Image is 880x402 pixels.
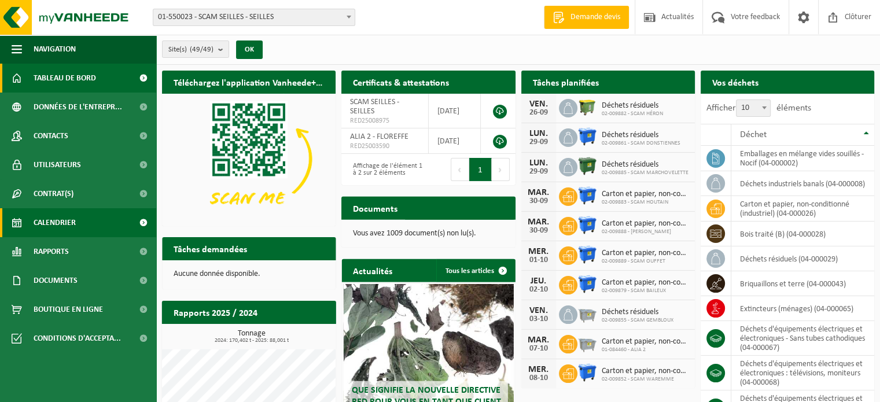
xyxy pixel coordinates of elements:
h3: Tonnage [168,330,336,344]
h2: Tâches planifiées [521,71,610,93]
td: déchets industriels banals (04-000008) [731,171,874,196]
label: Afficher éléments [706,104,811,113]
span: Carton et papier, non-conditionné (industriel) [602,190,689,199]
td: emballages en mélange vides souillés - Nocif (04-000002) [731,146,874,171]
h2: Tâches demandées [162,237,259,260]
div: 30-09 [527,197,550,205]
img: Download de VHEPlus App [162,94,336,224]
span: Boutique en ligne [34,295,103,324]
td: [DATE] [429,128,481,154]
span: 02-009855 - SCAM GEMBLOUX [602,317,673,324]
span: 2024: 170,402 t - 2025: 88,001 t [168,338,336,344]
span: 02-009852 - SCAM WAREMME [602,376,689,383]
h2: Documents [341,197,409,219]
div: LUN. [527,129,550,138]
div: VEN. [527,306,550,315]
td: briquaillons et terre (04-000043) [731,271,874,296]
img: WB-2500-GAL-GY-01 [577,333,597,353]
div: MER. [527,365,550,374]
button: Previous [451,158,469,181]
span: RED25003590 [350,142,419,151]
span: Carton et papier, non-conditionné (industriel) [602,249,689,258]
div: JEU. [527,276,550,286]
h2: Certificats & attestations [341,71,461,93]
h2: Actualités [341,259,404,282]
span: Contacts [34,121,68,150]
span: 02-009889 - SCAM OUFFET [602,258,689,265]
p: Vous avez 1009 document(s) non lu(s). [353,230,503,238]
img: WB-1100-HPE-BE-01 [577,245,597,264]
div: 08-10 [527,374,550,382]
button: Site(s)(49/49) [162,40,229,58]
div: MAR. [527,217,550,227]
span: Carton et papier, non-conditionné (industriel) [602,278,689,287]
span: 02-009879 - SCAM BAILEUX [602,287,689,294]
span: Tableau de bord [34,64,96,93]
img: WB-1100-HPE-BE-01 [577,274,597,294]
span: ALIA 2 - FLOREFFE [350,132,408,141]
div: MAR. [527,335,550,345]
span: 01-550023 - SCAM SEILLES - SEILLES [153,9,355,26]
button: OK [236,40,263,59]
td: bois traité (B) (04-000028) [731,222,874,246]
span: Site(s) [168,41,213,58]
button: 1 [469,158,492,181]
h2: Vos déchets [701,71,770,93]
span: 02-009883 - SCAM HOUTAIN [602,199,689,206]
span: Carton et papier, non-conditionné (industriel) [602,219,689,228]
td: déchets d'équipements électriques et électroniques - Sans tubes cathodiques (04-000067) [731,321,874,356]
span: RED25008975 [350,116,419,126]
button: Next [492,158,510,181]
span: Navigation [34,35,76,64]
div: MER. [527,247,550,256]
div: 01-10 [527,256,550,264]
span: Déchets résiduels [602,101,663,110]
span: Calendrier [34,208,76,237]
td: carton et papier, non-conditionné (industriel) (04-000026) [731,196,874,222]
span: 02-009888 - [PERSON_NAME] [602,228,689,235]
span: Carton et papier, non-conditionné (industriel) [602,367,689,376]
span: Déchets résiduels [602,308,673,317]
span: Rapports [34,237,69,266]
span: 01-084460 - ALIA 2 [602,346,689,353]
h2: Téléchargez l'application Vanheede+ maintenant! [162,71,336,93]
div: VEN. [527,99,550,109]
div: 26-09 [527,109,550,117]
span: Conditions d'accepta... [34,324,121,353]
span: 02-009861 - SCAM DONSTIENNES [602,140,680,147]
span: 01-550023 - SCAM SEILLES - SEILLES [153,9,355,25]
td: [DATE] [429,94,481,128]
span: 10 [737,100,770,116]
a: Tous les articles [436,259,514,282]
span: Déchets résiduels [602,131,680,140]
span: Contrat(s) [34,179,73,208]
img: WB-1100-HPE-GN-01 [577,156,597,176]
span: Déchets résiduels [602,160,688,169]
div: 07-10 [527,345,550,353]
count: (49/49) [190,46,213,53]
a: Consulter les rapports [235,323,334,346]
a: Demande devis [544,6,629,29]
div: Affichage de l'élément 1 à 2 sur 2 éléments [347,157,422,182]
span: 02-009885 - SCAM MARCHOVELETTE [602,169,688,176]
td: déchets d'équipements électriques et électroniques : télévisions, moniteurs (04-000068) [731,356,874,390]
img: WB-1100-HPE-BE-01 [577,215,597,235]
img: WB-1100-HPE-GN-50 [577,97,597,117]
img: WB-1100-HPE-BE-01 [577,363,597,382]
span: 10 [736,99,771,117]
div: 30-09 [527,227,550,235]
div: 29-09 [527,138,550,146]
div: MAR. [527,188,550,197]
div: 29-09 [527,168,550,176]
span: Utilisateurs [34,150,81,179]
span: SCAM SEILLES - SEILLES [350,98,399,116]
span: 02-009882 - SCAM HÉRON [602,110,663,117]
span: Documents [34,266,78,295]
td: déchets résiduels (04-000029) [731,246,874,271]
span: Demande devis [568,12,623,23]
p: Aucune donnée disponible. [174,270,324,278]
div: 03-10 [527,315,550,323]
span: Déchet [740,130,767,139]
span: Carton et papier, non-conditionné (industriel) [602,337,689,346]
span: Données de l'entrepr... [34,93,122,121]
